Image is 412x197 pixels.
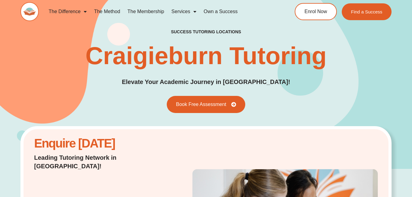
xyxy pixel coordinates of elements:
a: Services [168,5,200,19]
p: Elevate Your Academic Journey in [GEOGRAPHIC_DATA]! [122,77,290,87]
a: Book Free Assessment [167,96,245,113]
h2: Enquire [DATE] [34,140,156,147]
iframe: Chat Widget [310,128,412,197]
p: Leading Tutoring Network in [GEOGRAPHIC_DATA]! [34,153,156,170]
a: Own a Success [200,5,241,19]
a: Find a Success [342,3,392,20]
a: The Membership [124,5,168,19]
span: Find a Success [351,9,382,14]
span: Enrol Now [304,9,327,14]
h2: success tutoring locations [171,29,241,35]
a: Enrol Now [295,3,337,20]
h1: Craigieburn Tutoring [86,44,327,68]
span: Book Free Assessment [176,102,226,107]
nav: Menu [45,5,273,19]
a: The Method [90,5,124,19]
a: The Difference [45,5,90,19]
